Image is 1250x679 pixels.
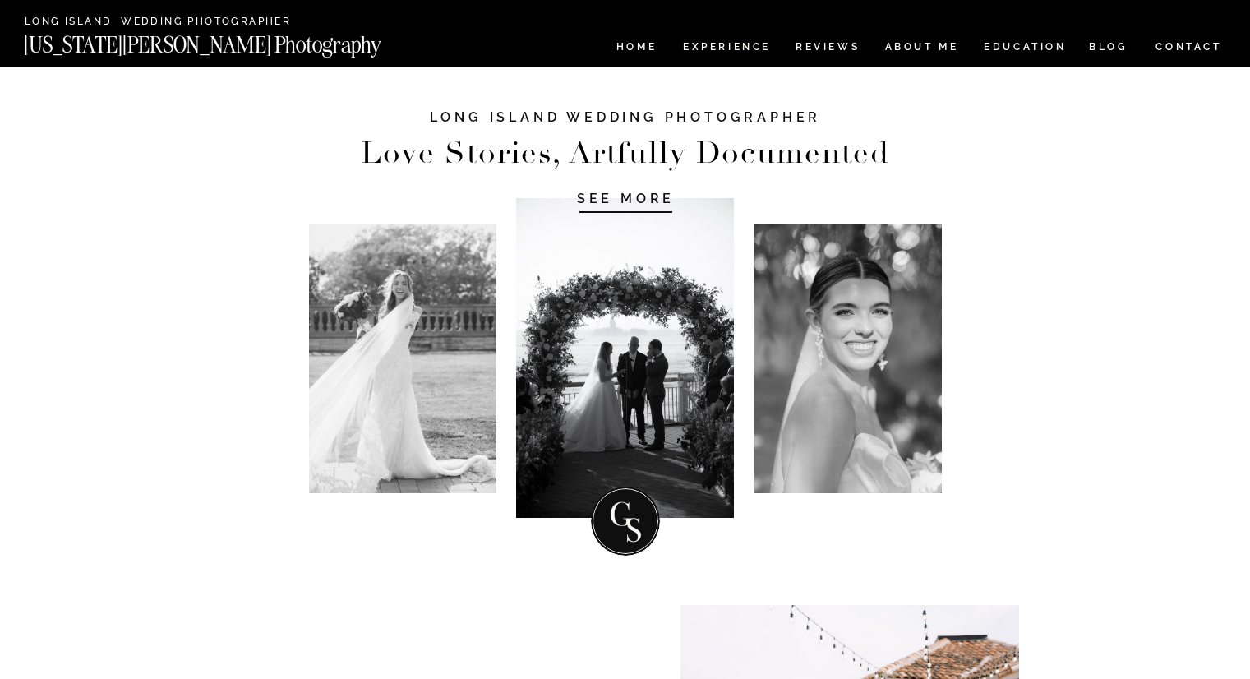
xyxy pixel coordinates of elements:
a: HOME [613,42,660,56]
h2: Love Stories, Artfully Documented [344,141,908,168]
a: SEE MORE [548,190,704,206]
a: EDUCATION [982,42,1068,56]
h1: LONG ISLAND WEDDING PHOTOGRAPHEr [410,109,842,141]
a: ABOUT ME [884,42,959,56]
a: BLOG [1089,42,1128,56]
a: CONTACT [1155,38,1223,56]
a: Long Island Wedding Photographer [25,16,297,29]
a: REVIEWS [796,42,857,56]
a: [US_STATE][PERSON_NAME] Photography [24,34,436,48]
a: Experience [683,42,769,56]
